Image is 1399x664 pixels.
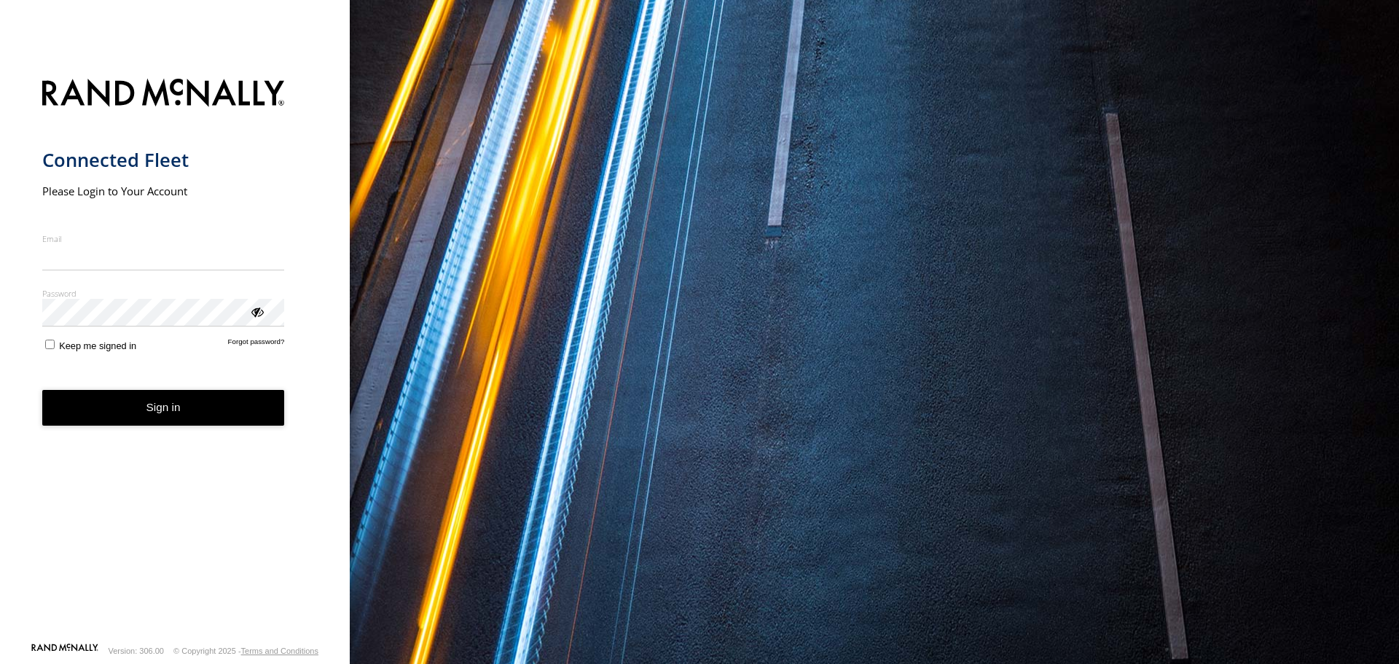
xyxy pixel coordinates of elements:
a: Terms and Conditions [241,647,318,655]
div: © Copyright 2025 - [173,647,318,655]
input: Keep me signed in [45,340,55,349]
div: ViewPassword [249,304,264,319]
h1: Connected Fleet [42,148,285,172]
button: Sign in [42,390,285,426]
label: Email [42,233,285,244]
h2: Please Login to Your Account [42,184,285,198]
label: Password [42,288,285,299]
span: Keep me signed in [59,340,136,351]
a: Visit our Website [31,644,98,658]
a: Forgot password? [228,337,285,351]
div: Version: 306.00 [109,647,164,655]
img: Rand McNally [42,76,285,113]
form: main [42,70,308,642]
